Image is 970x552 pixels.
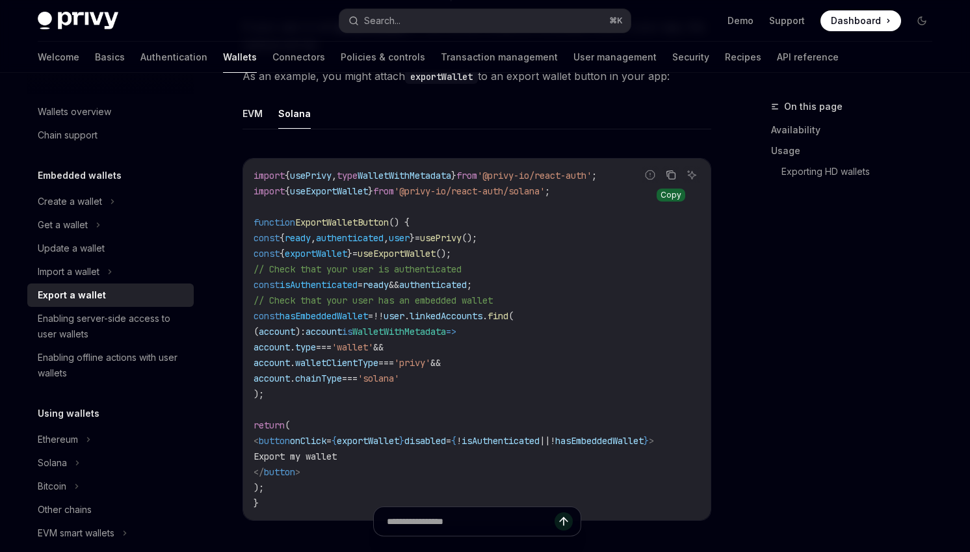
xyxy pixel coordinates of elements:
[38,168,122,183] h5: Embedded wallets
[456,435,462,447] span: !
[420,232,462,244] span: usePrivy
[373,185,394,197] span: from
[254,232,280,244] span: const
[38,432,78,447] div: Ethereum
[399,435,404,447] span: }
[38,350,186,381] div: Enabling offline actions with user wallets
[140,42,207,73] a: Authentication
[394,357,430,369] span: 'privy'
[332,435,337,447] span: {
[781,161,943,182] a: Exporting HD wallets
[332,170,337,181] span: ,
[27,498,194,521] a: Other chains
[592,170,597,181] span: ;
[446,435,451,447] span: =
[285,232,311,244] span: ready
[38,311,186,342] div: Enabling server-side access to user wallets
[337,435,399,447] span: exportWallet
[27,283,194,307] a: Export a wallet
[38,287,106,303] div: Export a wallet
[446,326,456,337] span: =>
[545,185,550,197] span: ;
[295,466,300,478] span: >
[358,279,363,291] span: =
[332,341,373,353] span: 'wallet'
[259,326,295,337] span: account
[316,232,384,244] span: authenticated
[725,42,761,73] a: Recipes
[911,10,932,31] button: Toggle dark mode
[316,341,332,353] span: ===
[254,419,285,431] span: return
[384,232,389,244] span: ,
[254,482,264,493] span: );
[38,406,99,421] h5: Using wallets
[254,357,290,369] span: account
[508,310,514,322] span: (
[683,166,700,183] button: Ask AI
[384,310,404,322] span: user
[769,14,805,27] a: Support
[456,170,477,181] span: from
[295,326,300,337] span: )
[285,419,290,431] span: (
[254,185,285,197] span: import
[254,310,280,322] span: const
[290,170,332,181] span: usePrivy
[555,512,573,531] button: Send message
[38,455,67,471] div: Solana
[38,502,92,518] div: Other chains
[254,373,290,384] span: account
[657,189,685,202] div: Copy
[290,341,295,353] span: .
[38,42,79,73] a: Welcome
[358,373,399,384] span: 'solana'
[368,310,373,322] span: =
[223,42,257,73] a: Wallets
[662,166,679,183] button: Copy the contents from the code block
[609,16,623,26] span: ⌘ K
[285,185,290,197] span: {
[254,341,290,353] span: account
[38,241,105,256] div: Update a wallet
[300,326,306,337] span: :
[278,98,311,129] button: Solana
[404,435,446,447] span: disabled
[573,42,657,73] a: User management
[771,120,943,140] a: Availability
[410,232,415,244] span: }
[352,248,358,259] span: =
[290,373,295,384] span: .
[295,341,316,353] span: type
[280,310,368,322] span: hasEmbeddedWallet
[254,217,295,228] span: function
[285,248,347,259] span: exportWallet
[337,170,358,181] span: type
[727,14,754,27] a: Demo
[264,466,295,478] span: button
[254,497,259,509] span: }
[672,42,709,73] a: Security
[295,357,378,369] span: walletClientType
[399,279,467,291] span: authenticated
[364,13,400,29] div: Search...
[482,310,488,322] span: .
[462,232,477,244] span: ();
[451,435,456,447] span: {
[430,357,441,369] span: &&
[254,388,264,400] span: );
[820,10,901,31] a: Dashboard
[389,217,410,228] span: () {
[358,248,436,259] span: useExportWallet
[272,42,325,73] a: Connectors
[295,373,342,384] span: chainType
[280,248,285,259] span: {
[451,170,456,181] span: }
[339,9,631,33] button: Search...⌘K
[254,326,259,337] span: (
[38,127,98,143] div: Chain support
[27,307,194,346] a: Enabling server-side access to user wallets
[462,435,540,447] span: isAuthenticated
[38,217,88,233] div: Get a wallet
[254,451,337,462] span: Export my wallet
